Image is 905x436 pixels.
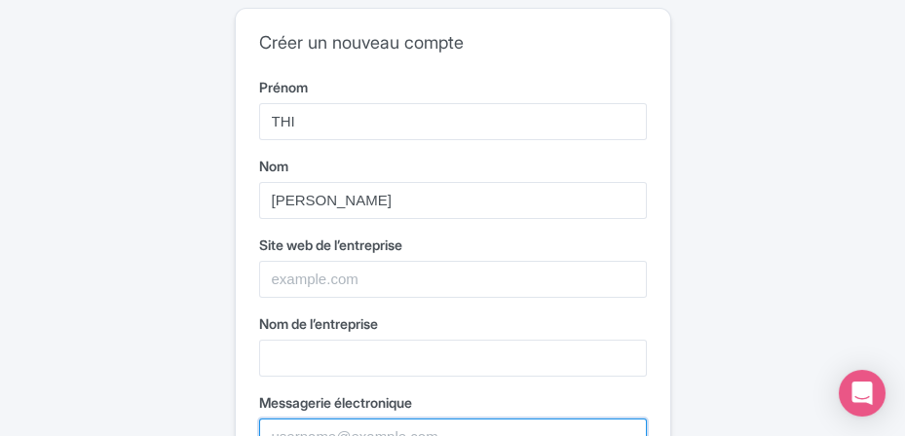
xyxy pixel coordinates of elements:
input: example.com [259,261,647,298]
label: Prénom [259,77,647,97]
label: Messagerie électronique [259,392,647,413]
label: Nom [259,156,647,176]
label: Site web de l’entreprise [259,235,647,255]
div: Ouvrez Intercom Messenger [839,370,886,417]
label: Nom de l’entreprise [259,313,647,334]
h2: Créer un nouveau compte [259,32,647,54]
